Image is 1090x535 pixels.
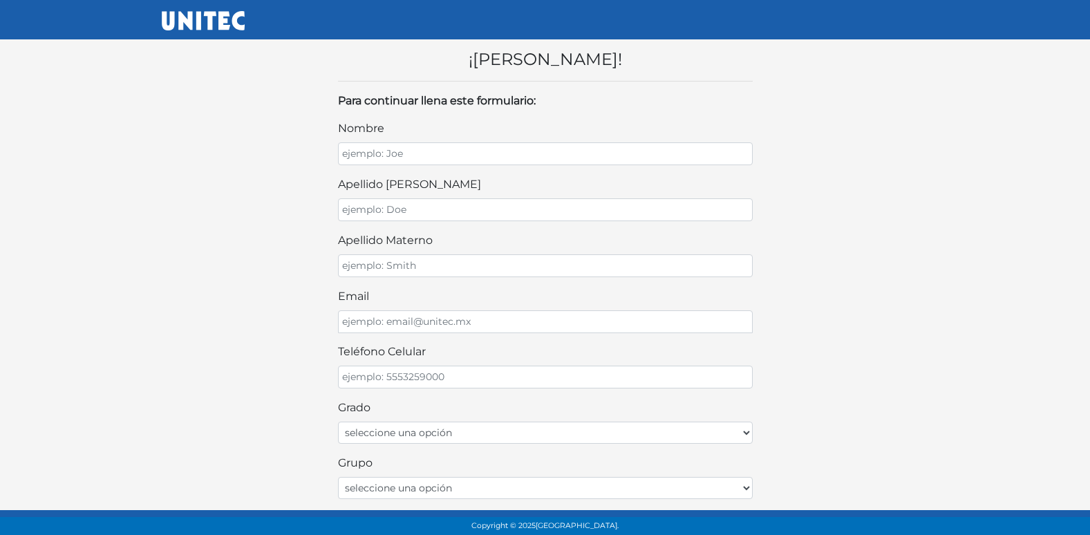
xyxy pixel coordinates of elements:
[338,344,426,360] label: teléfono celular
[338,366,753,388] input: ejemplo: 5553259000
[338,400,370,416] label: Grado
[536,521,619,530] span: [GEOGRAPHIC_DATA].
[338,93,753,109] p: Para continuar llena este formulario:
[338,176,481,193] label: apellido [PERSON_NAME]
[338,198,753,221] input: ejemplo: Doe
[338,254,753,277] input: ejemplo: Smith
[338,288,369,305] label: email
[338,310,753,333] input: ejemplo: email@unitec.mx
[338,142,753,165] input: ejemplo: Joe
[338,455,373,471] label: Grupo
[162,11,245,30] img: UNITEC
[338,120,384,137] label: nombre
[338,50,753,70] h4: ¡[PERSON_NAME]!
[338,232,433,249] label: apellido materno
